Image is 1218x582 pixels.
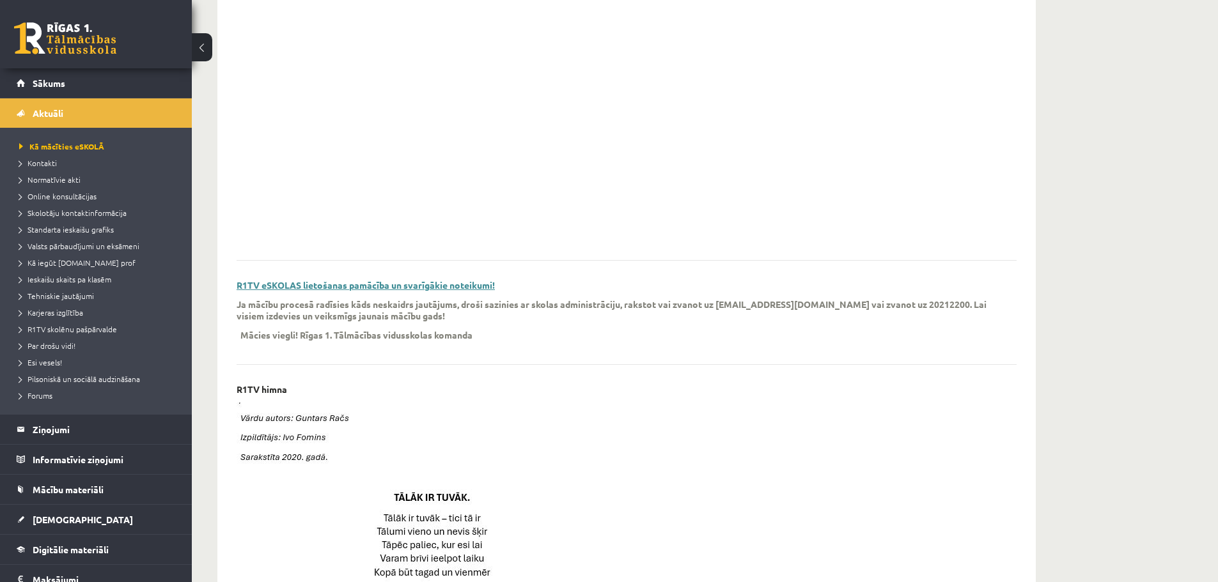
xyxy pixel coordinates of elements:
span: Normatīvie akti [19,174,81,185]
a: Normatīvie akti [19,174,179,185]
p: R1TV himna [237,384,287,395]
a: Informatīvie ziņojumi [17,445,176,474]
a: Rīgas 1. Tālmācības vidusskola [14,22,116,54]
a: Digitālie materiāli [17,535,176,564]
a: Kā iegūt [DOMAIN_NAME] prof [19,257,179,268]
a: Esi vesels! [19,356,179,368]
span: Pilsoniskā un sociālā audzināšana [19,374,140,384]
span: Valsts pārbaudījumi un eksāmeni [19,241,139,251]
p: Rīgas 1. Tālmācības vidusskolas komanda [300,329,472,341]
span: Esi vesels! [19,357,62,367]
a: Online konsultācijas [19,190,179,202]
a: Pilsoniskā un sociālā audzināšana [19,373,179,385]
span: Kā mācīties eSKOLĀ [19,141,104,151]
span: Par drošu vidi! [19,341,75,351]
span: Kā iegūt [DOMAIN_NAME] prof [19,257,136,268]
a: R1TV eSKOLAS lietošanas pamācība un svarīgākie noteikumi! [237,279,495,291]
span: Online konsultācijas [19,191,97,201]
span: Kontakti [19,158,57,168]
a: Kontakti [19,157,179,169]
span: Standarta ieskaišu grafiks [19,224,114,234]
a: [DEMOGRAPHIC_DATA] [17,505,176,534]
a: Par drošu vidi! [19,340,179,351]
a: Karjeras izglītība [19,307,179,318]
span: Mācību materiāli [33,484,104,495]
a: Skolotāju kontaktinformācija [19,207,179,218]
span: [DEMOGRAPHIC_DATA] [33,514,133,525]
legend: Ziņojumi [33,415,176,444]
a: Forums [19,390,179,401]
span: Ieskaišu skaits pa klasēm [19,274,111,284]
span: Forums [19,390,52,401]
p: Ja mācību procesā radīsies kāds neskaidrs jautājums, droši sazinies ar skolas administrāciju, rak... [237,298,997,321]
a: Standarta ieskaišu grafiks [19,224,179,235]
legend: Informatīvie ziņojumi [33,445,176,474]
span: Aktuāli [33,107,63,119]
span: Digitālie materiāli [33,544,109,555]
a: R1TV skolēnu pašpārvalde [19,323,179,335]
span: Sākums [33,77,65,89]
a: Ziņojumi [17,415,176,444]
a: Mācību materiāli [17,475,176,504]
a: Sākums [17,68,176,98]
a: Tehniskie jautājumi [19,290,179,302]
a: Valsts pārbaudījumi un eksāmeni [19,240,179,252]
a: Kā mācīties eSKOLĀ [19,141,179,152]
span: Skolotāju kontaktinformācija [19,208,127,218]
a: Ieskaišu skaits pa klasēm [19,273,179,285]
p: Mācies viegli! [240,329,298,341]
span: Tehniskie jautājumi [19,291,94,301]
a: Aktuāli [17,98,176,128]
span: Karjeras izglītība [19,307,83,318]
span: R1TV skolēnu pašpārvalde [19,324,117,334]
